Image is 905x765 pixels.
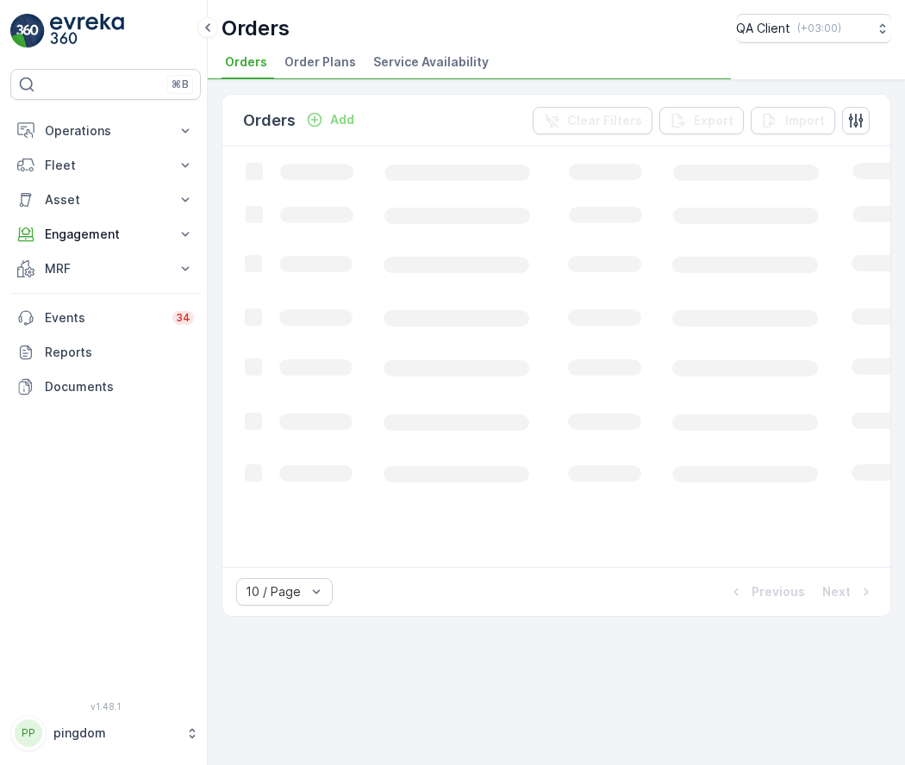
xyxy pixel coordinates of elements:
[10,370,201,404] a: Documents
[10,701,201,712] span: v 1.48.1
[10,114,201,148] button: Operations
[567,112,642,129] p: Clear Filters
[10,14,45,48] img: logo
[736,14,891,43] button: QA Client(+03:00)
[45,226,166,243] p: Engagement
[751,107,835,134] button: Import
[45,260,166,277] p: MRF
[726,582,807,602] button: Previous
[15,719,42,747] div: PP
[225,53,267,71] span: Orders
[299,109,361,130] button: Add
[50,14,124,48] img: logo_light-DOdMpM7g.png
[176,311,190,325] p: 34
[797,22,841,35] p: ( +03:00 )
[45,191,166,208] p: Asset
[821,582,877,602] button: Next
[10,715,201,751] button: PPpingdom
[10,148,201,183] button: Fleet
[172,78,189,91] p: ⌘B
[373,53,489,71] span: Service Availability
[736,20,790,37] p: QA Client
[10,183,201,217] button: Asset
[222,15,290,42] p: Orders
[45,344,194,361] p: Reports
[752,583,805,600] p: Previous
[10,335,201,370] a: Reports
[284,53,356,71] span: Order Plans
[243,109,296,133] p: Orders
[10,252,201,286] button: MRF
[659,107,744,134] button: Export
[45,122,166,140] p: Operations
[694,112,733,129] p: Export
[45,309,162,327] p: Events
[10,217,201,252] button: Engagement
[45,157,166,174] p: Fleet
[10,301,201,335] a: Events34
[785,112,825,129] p: Import
[45,378,194,395] p: Documents
[822,583,851,600] p: Next
[53,725,177,742] p: pingdom
[533,107,652,134] button: Clear Filters
[330,111,354,128] p: Add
